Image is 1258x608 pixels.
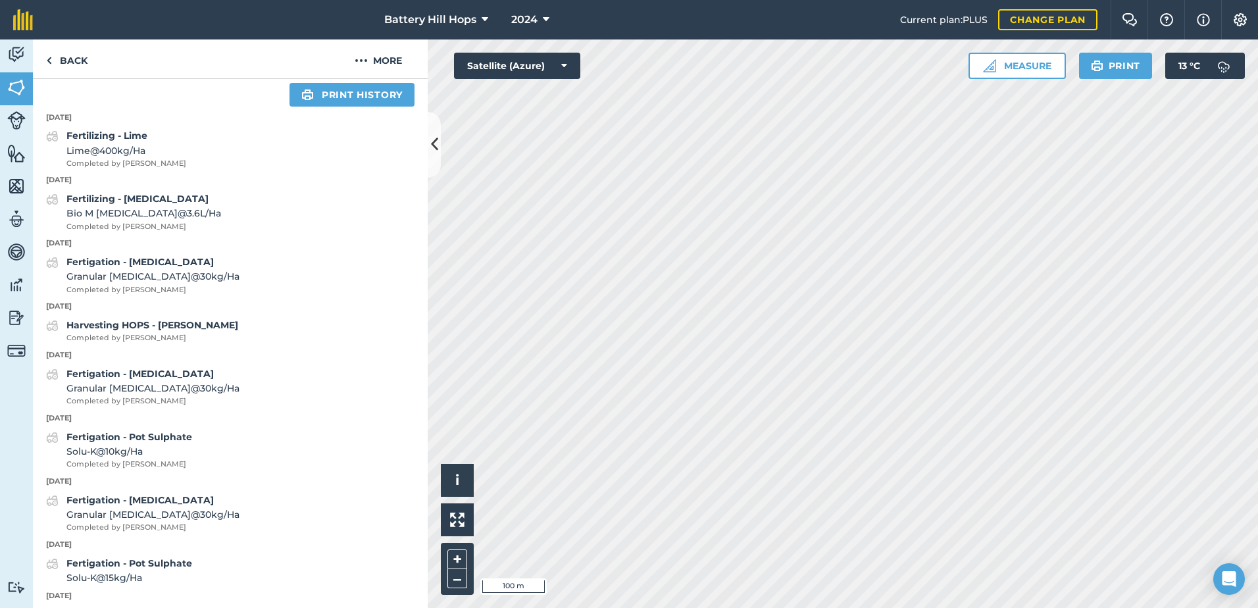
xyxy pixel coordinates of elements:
[46,430,192,470] a: Fertigation - Pot SulphateSolu-K@10kg/HaCompleted by [PERSON_NAME]
[1232,13,1248,26] img: A cog icon
[33,349,428,361] p: [DATE]
[1122,13,1138,26] img: Two speech bubbles overlapping with the left bubble in the forefront
[66,368,214,380] strong: Fertigation - [MEDICAL_DATA]
[66,221,221,233] span: Completed by [PERSON_NAME]
[46,367,239,407] a: Fertigation - [MEDICAL_DATA]Granular [MEDICAL_DATA]@30kg/HaCompleted by [PERSON_NAME]
[33,39,101,78] a: Back
[1159,13,1174,26] img: A question mark icon
[7,275,26,295] img: svg+xml;base64,PD94bWwgdmVyc2lvbj0iMS4wIiBlbmNvZGluZz0idXRmLTgiPz4KPCEtLSBHZW5lcmF0b3I6IEFkb2JlIE...
[46,128,59,144] img: svg+xml;base64,PD94bWwgdmVyc2lvbj0iMS4wIiBlbmNvZGluZz0idXRmLTgiPz4KPCEtLSBHZW5lcmF0b3I6IEFkb2JlIE...
[7,308,26,328] img: svg+xml;base64,PD94bWwgdmVyc2lvbj0iMS4wIiBlbmNvZGluZz0idXRmLTgiPz4KPCEtLSBHZW5lcmF0b3I6IEFkb2JlIE...
[33,476,428,488] p: [DATE]
[66,570,192,585] span: Solu-K @ 15 kg / Ha
[969,53,1066,79] button: Measure
[1165,53,1245,79] button: 13 °C
[66,332,238,344] span: Completed by [PERSON_NAME]
[33,301,428,313] p: [DATE]
[355,53,368,68] img: svg+xml;base64,PHN2ZyB4bWxucz0iaHR0cDovL3d3dy53My5vcmcvMjAwMC9zdmciIHdpZHRoPSIyMCIgaGVpZ2h0PSIyNC...
[998,9,1097,30] a: Change plan
[46,493,59,509] img: svg+xml;base64,PD94bWwgdmVyc2lvbj0iMS4wIiBlbmNvZGluZz0idXRmLTgiPz4KPCEtLSBHZW5lcmF0b3I6IEFkb2JlIE...
[7,209,26,229] img: svg+xml;base64,PD94bWwgdmVyc2lvbj0iMS4wIiBlbmNvZGluZz0idXRmLTgiPz4KPCEtLSBHZW5lcmF0b3I6IEFkb2JlIE...
[66,284,239,296] span: Completed by [PERSON_NAME]
[66,507,239,522] span: Granular [MEDICAL_DATA] @ 30 kg / Ha
[7,342,26,360] img: svg+xml;base64,PD94bWwgdmVyc2lvbj0iMS4wIiBlbmNvZGluZz0idXRmLTgiPz4KPCEtLSBHZW5lcmF0b3I6IEFkb2JlIE...
[46,318,59,334] img: svg+xml;base64,PD94bWwgdmVyc2lvbj0iMS4wIiBlbmNvZGluZz0idXRmLTgiPz4KPCEtLSBHZW5lcmF0b3I6IEFkb2JlIE...
[7,143,26,163] img: svg+xml;base64,PHN2ZyB4bWxucz0iaHR0cDovL3d3dy53My5vcmcvMjAwMC9zdmciIHdpZHRoPSI1NiIgaGVpZ2h0PSI2MC...
[450,513,465,527] img: Four arrows, one pointing top left, one top right, one bottom right and the last bottom left
[33,413,428,424] p: [DATE]
[46,556,192,586] a: Fertigation - Pot SulphateSolu-K@15kg/Ha
[66,444,192,459] span: Solu-K @ 10 kg / Ha
[66,130,147,141] strong: Fertilizing - Lime
[455,472,459,488] span: i
[7,45,26,64] img: svg+xml;base64,PD94bWwgdmVyc2lvbj0iMS4wIiBlbmNvZGluZz0idXRmLTgiPz4KPCEtLSBHZW5lcmF0b3I6IEFkb2JlIE...
[7,242,26,262] img: svg+xml;base64,PD94bWwgdmVyc2lvbj0iMS4wIiBlbmNvZGluZz0idXRmLTgiPz4KPCEtLSBHZW5lcmF0b3I6IEFkb2JlIE...
[7,111,26,130] img: svg+xml;base64,PD94bWwgdmVyc2lvbj0iMS4wIiBlbmNvZGluZz0idXRmLTgiPz4KPCEtLSBHZW5lcmF0b3I6IEFkb2JlIE...
[66,206,221,220] span: Bio M [MEDICAL_DATA] @ 3.6 L / Ha
[46,493,239,534] a: Fertigation - [MEDICAL_DATA]Granular [MEDICAL_DATA]@30kg/HaCompleted by [PERSON_NAME]
[454,53,580,79] button: Satellite (Azure)
[289,83,415,107] a: Print history
[66,494,214,506] strong: Fertigation - [MEDICAL_DATA]
[46,53,52,68] img: svg+xml;base64,PHN2ZyB4bWxucz0iaHR0cDovL3d3dy53My5vcmcvMjAwMC9zdmciIHdpZHRoPSI5IiBoZWlnaHQ9IjI0Ii...
[66,522,239,534] span: Completed by [PERSON_NAME]
[46,191,59,207] img: svg+xml;base64,PD94bWwgdmVyc2lvbj0iMS4wIiBlbmNvZGluZz0idXRmLTgiPz4KPCEtLSBHZW5lcmF0b3I6IEFkb2JlIE...
[33,174,428,186] p: [DATE]
[511,12,538,28] span: 2024
[46,556,59,572] img: svg+xml;base64,PD94bWwgdmVyc2lvbj0iMS4wIiBlbmNvZGluZz0idXRmLTgiPz4KPCEtLSBHZW5lcmF0b3I6IEFkb2JlIE...
[7,78,26,97] img: svg+xml;base64,PHN2ZyB4bWxucz0iaHR0cDovL3d3dy53My5vcmcvMjAwMC9zdmciIHdpZHRoPSI1NiIgaGVpZ2h0PSI2MC...
[33,590,428,602] p: [DATE]
[301,87,314,103] img: svg+xml;base64,PHN2ZyB4bWxucz0iaHR0cDovL3d3dy53My5vcmcvMjAwMC9zdmciIHdpZHRoPSIxOSIgaGVpZ2h0PSIyNC...
[66,381,239,395] span: Granular [MEDICAL_DATA] @ 30 kg / Ha
[46,128,186,169] a: Fertilizing - LimeLime@400kg/HaCompleted by [PERSON_NAME]
[441,464,474,497] button: i
[66,319,238,331] strong: Harvesting HOPS - [PERSON_NAME]
[46,367,59,382] img: svg+xml;base64,PD94bWwgdmVyc2lvbj0iMS4wIiBlbmNvZGluZz0idXRmLTgiPz4KPCEtLSBHZW5lcmF0b3I6IEFkb2JlIE...
[1197,12,1210,28] img: svg+xml;base64,PHN2ZyB4bWxucz0iaHR0cDovL3d3dy53My5vcmcvMjAwMC9zdmciIHdpZHRoPSIxNyIgaGVpZ2h0PSIxNy...
[900,13,988,27] span: Current plan : PLUS
[7,176,26,196] img: svg+xml;base64,PHN2ZyB4bWxucz0iaHR0cDovL3d3dy53My5vcmcvMjAwMC9zdmciIHdpZHRoPSI1NiIgaGVpZ2h0PSI2MC...
[384,12,476,28] span: Battery Hill Hops
[33,112,428,124] p: [DATE]
[33,539,428,551] p: [DATE]
[1213,563,1245,595] div: Open Intercom Messenger
[66,193,209,205] strong: Fertilizing - [MEDICAL_DATA]
[7,581,26,594] img: svg+xml;base64,PD94bWwgdmVyc2lvbj0iMS4wIiBlbmNvZGluZz0idXRmLTgiPz4KPCEtLSBHZW5lcmF0b3I6IEFkb2JlIE...
[46,318,238,344] a: Harvesting HOPS - [PERSON_NAME]Completed by [PERSON_NAME]
[66,395,239,407] span: Completed by [PERSON_NAME]
[447,569,467,588] button: –
[66,459,192,470] span: Completed by [PERSON_NAME]
[66,557,192,569] strong: Fertigation - Pot Sulphate
[33,238,428,249] p: [DATE]
[46,255,239,295] a: Fertigation - [MEDICAL_DATA]Granular [MEDICAL_DATA]@30kg/HaCompleted by [PERSON_NAME]
[1211,53,1237,79] img: svg+xml;base64,PD94bWwgdmVyc2lvbj0iMS4wIiBlbmNvZGluZz0idXRmLTgiPz4KPCEtLSBHZW5lcmF0b3I6IEFkb2JlIE...
[46,255,59,270] img: svg+xml;base64,PD94bWwgdmVyc2lvbj0iMS4wIiBlbmNvZGluZz0idXRmLTgiPz4KPCEtLSBHZW5lcmF0b3I6IEFkb2JlIE...
[1079,53,1153,79] button: Print
[46,191,221,232] a: Fertilizing - [MEDICAL_DATA]Bio M [MEDICAL_DATA]@3.6L/HaCompleted by [PERSON_NAME]
[46,430,59,445] img: svg+xml;base64,PD94bWwgdmVyc2lvbj0iMS4wIiBlbmNvZGluZz0idXRmLTgiPz4KPCEtLSBHZW5lcmF0b3I6IEFkb2JlIE...
[329,39,428,78] button: More
[66,269,239,284] span: Granular [MEDICAL_DATA] @ 30 kg / Ha
[1178,53,1200,79] span: 13 ° C
[66,256,214,268] strong: Fertigation - [MEDICAL_DATA]
[66,431,192,443] strong: Fertigation - Pot Sulphate
[66,158,186,170] span: Completed by [PERSON_NAME]
[447,549,467,569] button: +
[66,143,186,158] span: Lime @ 400 kg / Ha
[1091,58,1103,74] img: svg+xml;base64,PHN2ZyB4bWxucz0iaHR0cDovL3d3dy53My5vcmcvMjAwMC9zdmciIHdpZHRoPSIxOSIgaGVpZ2h0PSIyNC...
[983,59,996,72] img: Ruler icon
[13,9,33,30] img: fieldmargin Logo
